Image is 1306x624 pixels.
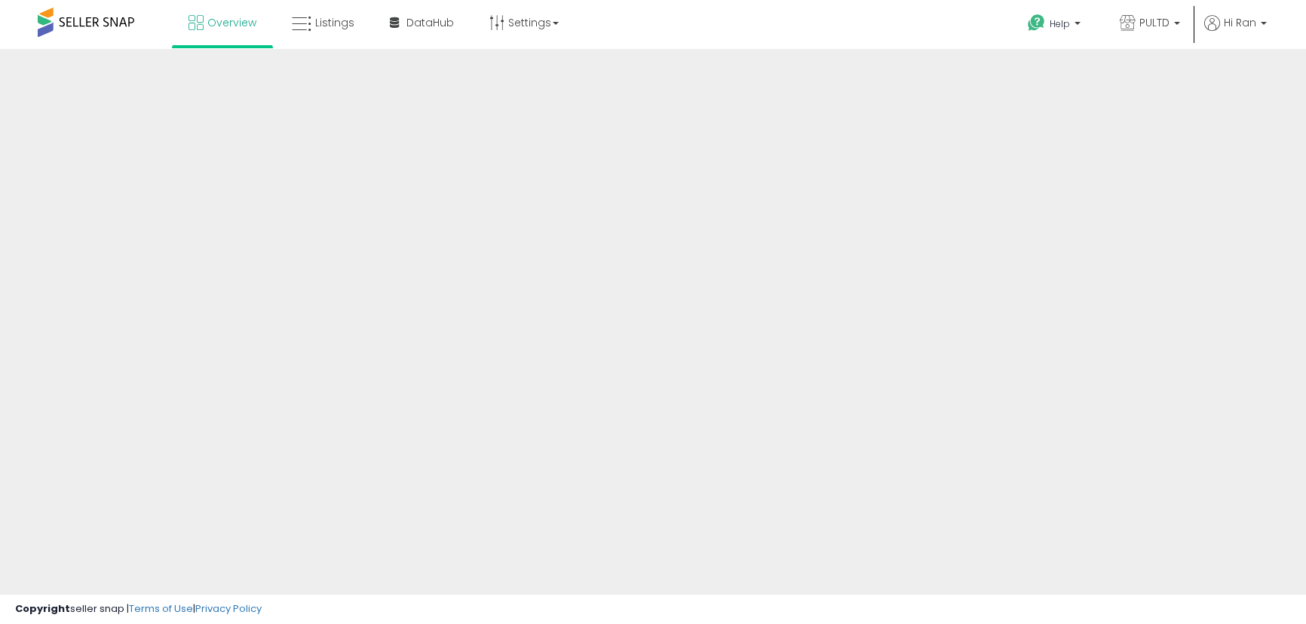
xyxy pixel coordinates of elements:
div: seller snap | | [15,602,262,616]
span: Overview [207,15,256,30]
span: Listings [315,15,354,30]
span: DataHub [406,15,454,30]
a: Help [1016,2,1096,49]
span: Help [1050,17,1070,30]
strong: Copyright [15,601,70,616]
a: Hi Ran [1204,15,1267,49]
span: Hi Ran [1224,15,1256,30]
a: Privacy Policy [195,601,262,616]
span: PULTD [1139,15,1170,30]
i: Get Help [1027,14,1046,32]
a: Terms of Use [129,601,193,616]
